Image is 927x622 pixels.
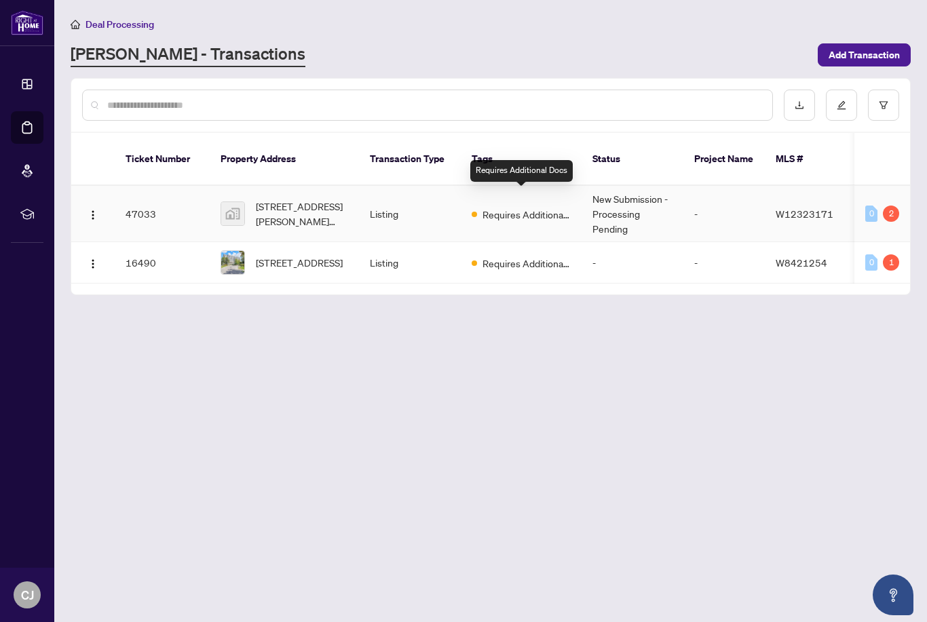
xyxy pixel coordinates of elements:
button: Open asap [873,575,913,615]
th: Tags [461,133,582,186]
span: Requires Additional Docs [483,207,571,222]
th: Project Name [683,133,765,186]
span: CJ [21,585,34,604]
td: - [683,186,765,242]
td: New Submission - Processing Pending [582,186,683,242]
button: edit [826,90,857,121]
span: Add Transaction [829,44,900,66]
button: Add Transaction [818,43,911,66]
div: 0 [865,254,877,271]
button: Logo [82,203,104,225]
th: Transaction Type [359,133,461,186]
span: [STREET_ADDRESS][PERSON_NAME][PERSON_NAME] [256,199,348,229]
button: download [784,90,815,121]
button: Logo [82,252,104,273]
span: home [71,20,80,29]
th: Ticket Number [115,133,210,186]
img: Logo [88,258,98,269]
span: [STREET_ADDRESS] [256,255,343,270]
span: W8421254 [776,256,827,269]
span: filter [879,100,888,110]
span: edit [837,100,846,110]
td: 47033 [115,186,210,242]
td: - [582,242,683,284]
span: Requires Additional Docs [483,256,571,271]
button: filter [868,90,899,121]
div: 0 [865,206,877,222]
td: 16490 [115,242,210,284]
div: 2 [883,206,899,222]
img: thumbnail-img [221,251,244,274]
td: Listing [359,186,461,242]
img: logo [11,10,43,35]
th: MLS # [765,133,846,186]
th: Property Address [210,133,359,186]
div: Requires Additional Docs [470,160,573,182]
td: - [683,242,765,284]
td: Listing [359,242,461,284]
span: download [795,100,804,110]
th: Status [582,133,683,186]
span: Deal Processing [86,18,154,31]
img: thumbnail-img [221,202,244,225]
a: [PERSON_NAME] - Transactions [71,43,305,67]
div: 1 [883,254,899,271]
span: W12323171 [776,208,833,220]
img: Logo [88,210,98,220]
